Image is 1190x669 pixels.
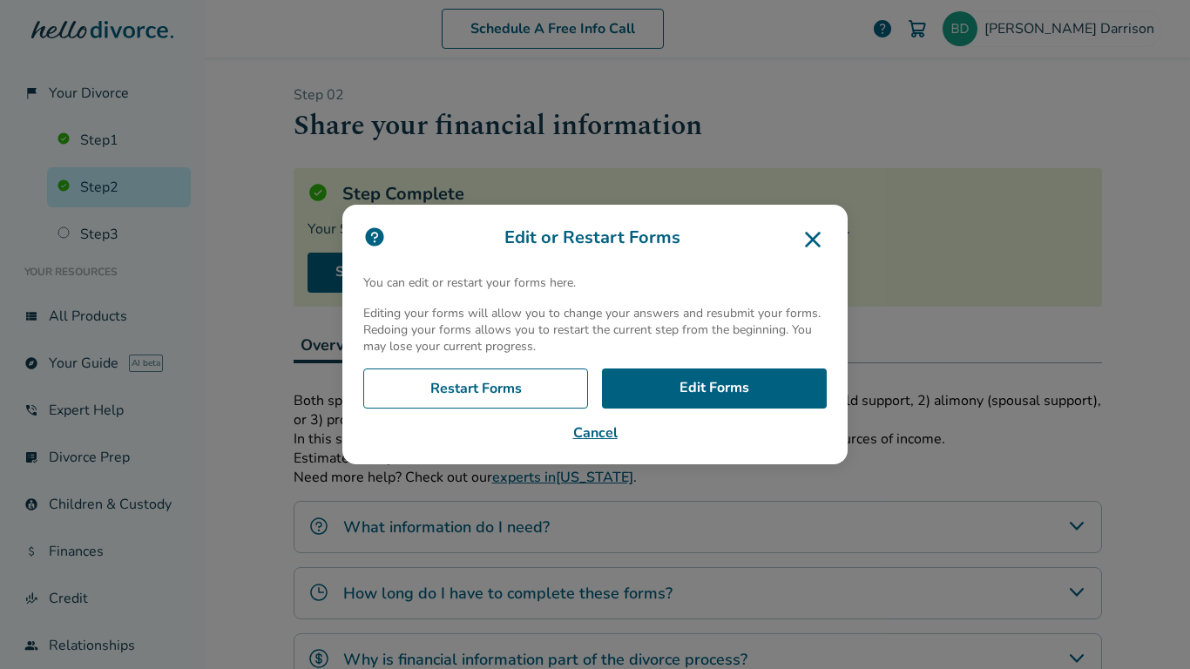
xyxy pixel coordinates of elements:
[363,226,827,253] h3: Edit or Restart Forms
[363,368,588,409] a: Restart Forms
[363,226,386,248] img: icon
[363,422,827,443] button: Cancel
[602,368,827,409] a: Edit Forms
[363,274,827,291] p: You can edit or restart your forms here.
[363,305,827,355] p: Editing your forms will allow you to change your answers and resubmit your forms. Redoing your fo...
[1103,585,1190,669] iframe: Chat Widget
